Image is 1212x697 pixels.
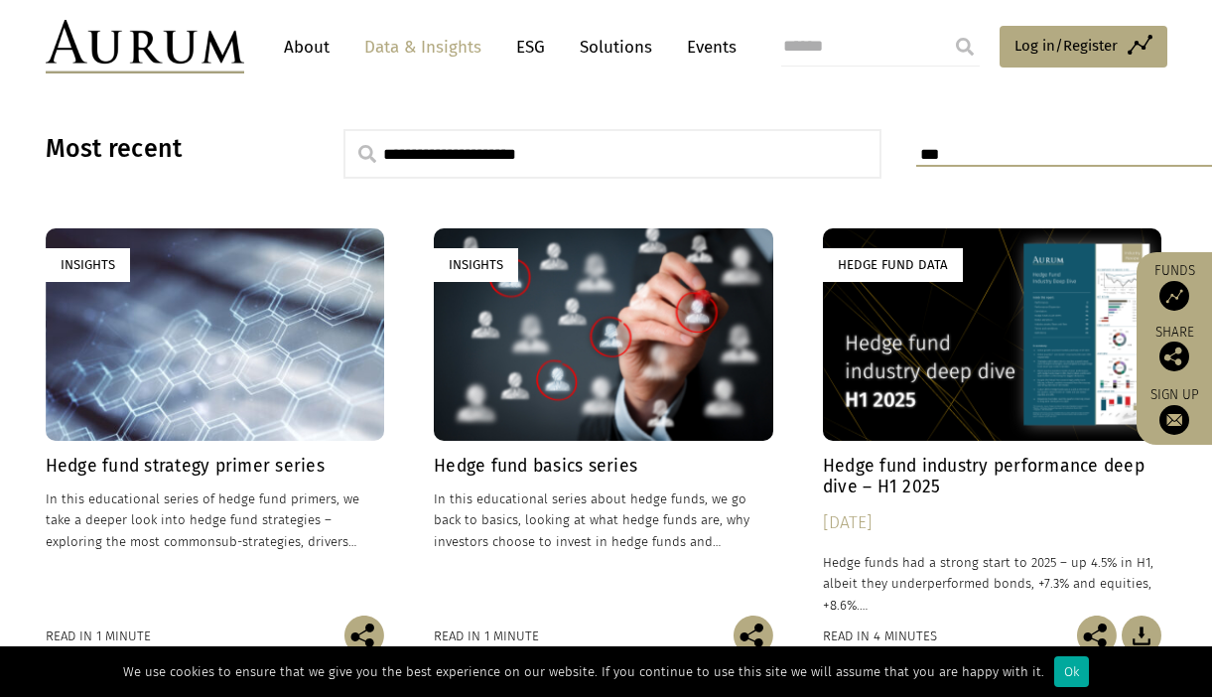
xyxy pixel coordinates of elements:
span: sub-strategies [215,534,301,549]
a: ESG [506,29,555,66]
p: In this educational series about hedge funds, we go back to basics, looking at what hedge funds a... [434,488,773,551]
img: search.svg [358,145,376,163]
div: Hedge Fund Data [823,248,963,281]
img: Sign up to our newsletter [1159,405,1189,435]
a: Insights Hedge fund strategy primer series In this educational series of hedge fund primers, we t... [46,228,385,615]
div: Read in 4 minutes [823,626,937,647]
img: Aurum [46,20,244,73]
div: [DATE] [823,509,1162,537]
h3: Most recent [46,134,294,164]
div: Insights [46,248,130,281]
a: Sign up [1146,386,1202,435]
a: Data & Insights [354,29,491,66]
img: Share this post [1159,342,1189,371]
div: Ok [1054,656,1089,687]
div: Share [1146,326,1202,371]
div: Read in 1 minute [46,626,151,647]
img: Share this post [734,616,773,655]
div: Read in 1 minute [434,626,539,647]
img: Access Funds [1159,281,1189,311]
a: Funds [1146,262,1202,311]
img: Download Article [1122,616,1161,655]
a: Hedge Fund Data Hedge fund industry performance deep dive – H1 2025 [DATE] Hedge funds had a stro... [823,228,1162,615]
span: Log in/Register [1014,34,1118,58]
div: Insights [434,248,518,281]
h4: Hedge fund strategy primer series [46,456,385,477]
a: Events [677,29,737,66]
a: About [274,29,339,66]
a: Log in/Register [1000,26,1167,68]
img: Share this post [344,616,384,655]
input: Submit [945,27,985,67]
a: Insights Hedge fund basics series In this educational series about hedge funds, we go back to bas... [434,228,773,615]
h4: Hedge fund basics series [434,456,773,477]
p: In this educational series of hedge fund primers, we take a deeper look into hedge fund strategie... [46,488,385,551]
p: Hedge funds had a strong start to 2025 – up 4.5% in H1, albeit they underperformed bonds, +7.3% a... [823,552,1162,615]
a: Solutions [570,29,662,66]
h4: Hedge fund industry performance deep dive – H1 2025 [823,456,1162,497]
img: Share this post [1077,616,1117,655]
